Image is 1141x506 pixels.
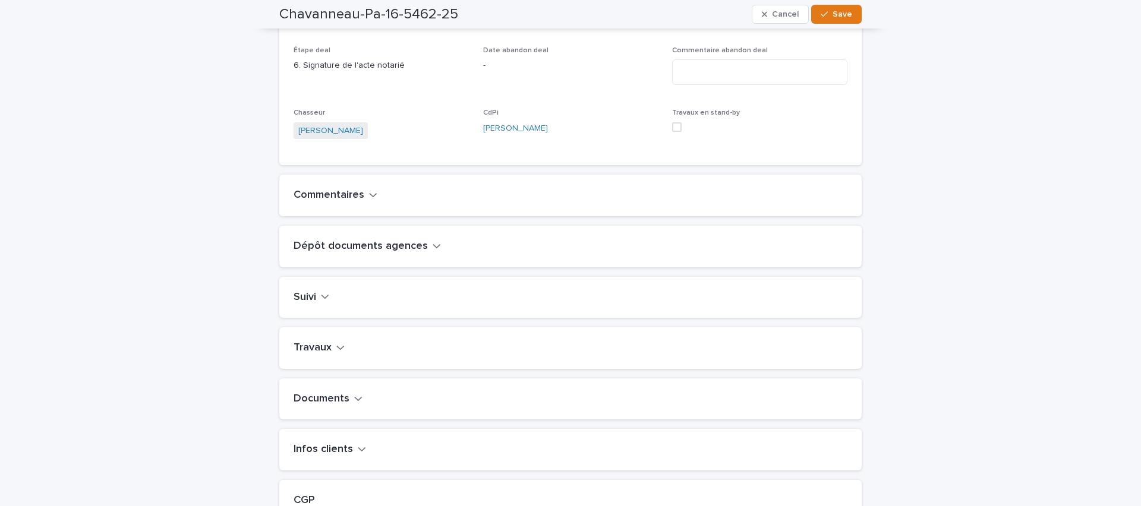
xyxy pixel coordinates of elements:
button: Dépôt documents agences [294,240,441,253]
p: - [483,59,658,72]
p: 6. Signature de l'acte notarié [294,59,469,72]
button: Save [811,5,862,24]
h2: Suivi [294,291,316,304]
span: Save [833,10,852,18]
h2: Chavanneau-Pa-16-5462-25 [279,6,458,23]
button: Infos clients [294,443,366,456]
button: Commentaires [294,189,377,202]
a: [PERSON_NAME] [483,122,548,135]
button: Travaux [294,341,345,355]
button: Suivi [294,291,329,304]
h2: Commentaires [294,189,364,202]
h2: Documents [294,393,349,406]
span: CdPi [483,109,499,116]
span: Commentaire abandon deal [672,47,768,54]
button: Cancel [752,5,809,24]
h2: Infos clients [294,443,353,456]
span: Date abandon deal [483,47,549,54]
span: Cancel [772,10,799,18]
span: Chasseur [294,109,325,116]
span: Travaux en stand-by [672,109,740,116]
button: Documents [294,393,363,406]
span: Étape deal [294,47,330,54]
a: [PERSON_NAME] [298,125,363,137]
h2: Travaux [294,341,332,355]
h2: Dépôt documents agences [294,240,428,253]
